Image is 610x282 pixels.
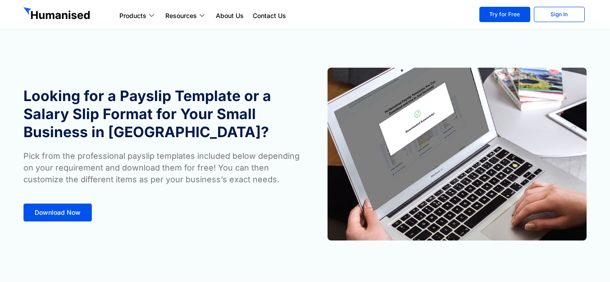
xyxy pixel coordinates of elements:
a: Resources [161,10,211,21]
a: Products [115,10,161,21]
span: Download Now [35,209,81,216]
a: About Us [211,10,248,21]
a: Try for Free [479,7,530,22]
p: Pick from the professional payslip templates included below depending on your requirement and dow... [23,150,300,185]
a: Download Now [23,203,92,222]
a: Contact Us [248,10,291,21]
img: GetHumanised Logo [23,7,92,22]
h1: Looking for a Payslip Template or a Salary Slip Format for Your Small Business in [GEOGRAPHIC_DATA]? [23,87,300,141]
a: Sign In [534,7,585,22]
